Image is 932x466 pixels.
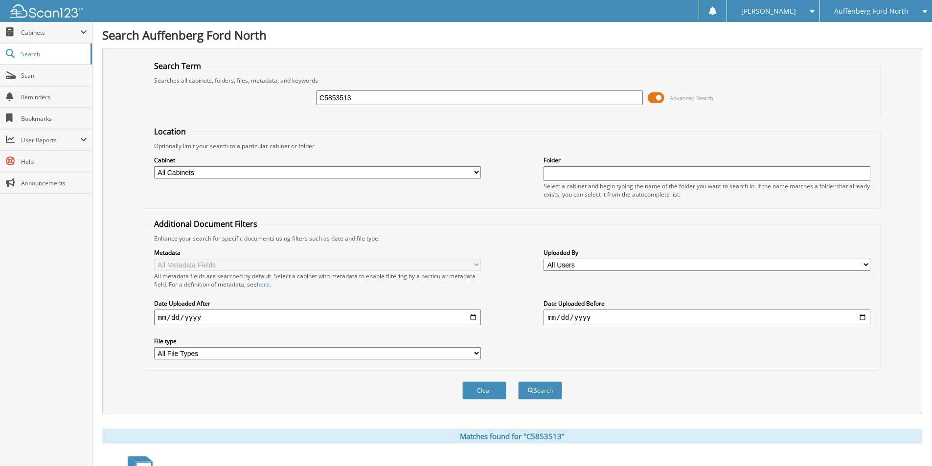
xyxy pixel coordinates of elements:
label: Metadata [154,248,481,257]
span: [PERSON_NAME] [741,8,796,14]
h1: Search Auffenberg Ford North [102,27,922,43]
span: Cabinets [21,28,80,37]
a: here [257,280,270,288]
button: Search [518,381,562,399]
label: File type [154,337,481,345]
span: Bookmarks [21,114,87,123]
div: Matches found for "C5853513" [102,429,922,444]
legend: Search Term [149,61,206,71]
input: start [154,310,481,325]
span: Advanced Search [670,94,713,102]
span: User Reports [21,136,80,144]
span: Reminders [21,93,87,101]
label: Folder [544,156,870,164]
label: Cabinet [154,156,481,164]
div: Select a cabinet and begin typing the name of the folder you want to search in. If the name match... [544,182,870,199]
div: Optionally limit your search to a particular cabinet or folder [149,142,875,150]
span: Announcements [21,179,87,187]
label: Date Uploaded Before [544,299,870,308]
div: Searches all cabinets, folders, files, metadata, and keywords [149,76,875,85]
span: Scan [21,71,87,80]
img: scan123-logo-white.svg [10,4,83,18]
legend: Location [149,126,191,137]
input: end [544,310,870,325]
label: Date Uploaded After [154,299,481,308]
label: Uploaded By [544,248,870,257]
div: Enhance your search for specific documents using filters such as date and file type. [149,234,875,243]
span: Help [21,157,87,166]
span: Auffenberg Ford North [834,8,909,14]
span: Search [21,50,86,58]
div: All metadata fields are searched by default. Select a cabinet with metadata to enable filtering b... [154,272,481,288]
button: Clear [462,381,506,399]
legend: Additional Document Filters [149,219,262,229]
